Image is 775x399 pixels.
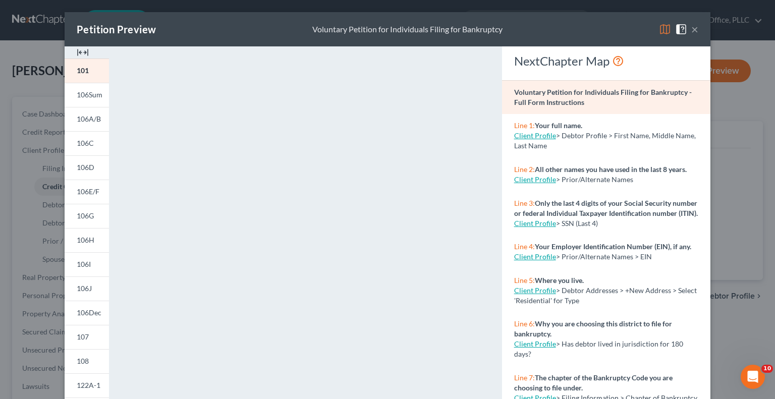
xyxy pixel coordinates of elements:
strong: Your full name. [535,121,582,130]
a: 106H [65,228,109,252]
strong: Voluntary Petition for Individuals Filing for Bankruptcy - Full Form Instructions [514,88,692,106]
span: 106C [77,139,94,147]
a: 106D [65,155,109,180]
a: 106Dec [65,301,109,325]
div: Voluntary Petition for Individuals Filing for Bankruptcy [312,24,503,35]
img: map-eea8200ae884c6f1103ae1953ef3d486a96c86aabb227e865a55264e3737af1f.svg [659,23,671,35]
a: Client Profile [514,219,556,227]
iframe: Intercom live chat [741,365,765,389]
span: > Prior/Alternate Names [556,175,633,184]
a: 106C [65,131,109,155]
a: 122A-1 [65,373,109,397]
span: > SSN (Last 4) [556,219,598,227]
span: Line 4: [514,242,535,251]
strong: Only the last 4 digits of your Social Security number or federal Individual Taxpayer Identificati... [514,199,698,217]
strong: The chapter of the Bankruptcy Code you are choosing to file under. [514,373,673,392]
a: 108 [65,349,109,373]
strong: Your Employer Identification Number (EIN), if any. [535,242,691,251]
a: 106J [65,276,109,301]
span: Line 5: [514,276,535,284]
span: > Prior/Alternate Names > EIN [556,252,652,261]
strong: Where you live. [535,276,584,284]
span: 10 [761,365,773,373]
a: 106A/B [65,107,109,131]
a: 107 [65,325,109,349]
div: NextChapter Map [514,53,698,69]
span: > Debtor Profile > First Name, Middle Name, Last Name [514,131,696,150]
span: 106J [77,284,92,293]
span: 107 [77,332,89,341]
span: 106Sum [77,90,102,99]
span: 122A-1 [77,381,100,389]
span: 108 [77,357,89,365]
span: 106I [77,260,91,268]
div: Petition Preview [77,22,156,36]
span: 106A/B [77,115,101,123]
span: Line 1: [514,121,535,130]
span: Line 3: [514,199,535,207]
a: Client Profile [514,252,556,261]
a: 101 [65,59,109,83]
a: 106I [65,252,109,276]
a: 106G [65,204,109,228]
span: 106D [77,163,94,172]
img: expand-e0f6d898513216a626fdd78e52531dac95497ffd26381d4c15ee2fc46db09dca.svg [77,46,89,59]
a: Client Profile [514,131,556,140]
span: 106E/F [77,187,99,196]
img: help-close-5ba153eb36485ed6c1ea00a893f15db1cb9b99d6cae46e1a8edb6c62d00a1a76.svg [675,23,687,35]
span: Line 6: [514,319,535,328]
a: 106E/F [65,180,109,204]
a: Client Profile [514,175,556,184]
span: 101 [77,66,89,75]
a: Client Profile [514,339,556,348]
span: 106G [77,211,94,220]
span: 106H [77,236,94,244]
button: × [691,23,698,35]
a: Client Profile [514,286,556,295]
span: Line 7: [514,373,535,382]
span: Line 2: [514,165,535,174]
strong: Why you are choosing this district to file for bankruptcy. [514,319,672,338]
a: 106Sum [65,83,109,107]
span: 106Dec [77,308,101,317]
span: > Has debtor lived in jurisdiction for 180 days? [514,339,683,358]
span: > Debtor Addresses > +New Address > Select 'Residential' for Type [514,286,697,305]
strong: All other names you have used in the last 8 years. [535,165,687,174]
